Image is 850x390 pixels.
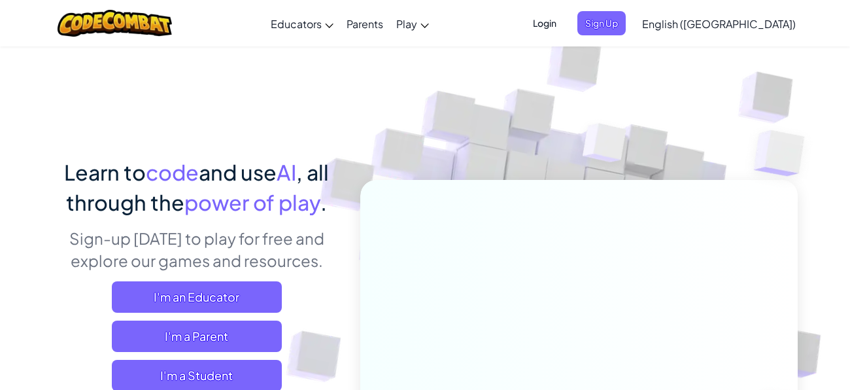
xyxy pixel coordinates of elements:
[728,98,841,209] img: Overlap cubes
[390,6,435,41] a: Play
[340,6,390,41] a: Parents
[184,189,320,215] span: power of play
[112,281,282,313] a: I'm an Educator
[525,11,564,35] button: Login
[146,159,199,185] span: code
[320,189,327,215] span: .
[642,17,796,31] span: English ([GEOGRAPHIC_DATA])
[558,97,653,195] img: Overlap cubes
[271,17,322,31] span: Educators
[199,159,277,185] span: and use
[264,6,340,41] a: Educators
[277,159,296,185] span: AI
[636,6,802,41] a: English ([GEOGRAPHIC_DATA])
[577,11,626,35] button: Sign Up
[58,10,172,37] img: CodeCombat logo
[112,321,282,352] a: I'm a Parent
[396,17,417,31] span: Play
[52,227,341,272] p: Sign-up [DATE] to play for free and explore our games and resources.
[64,159,146,185] span: Learn to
